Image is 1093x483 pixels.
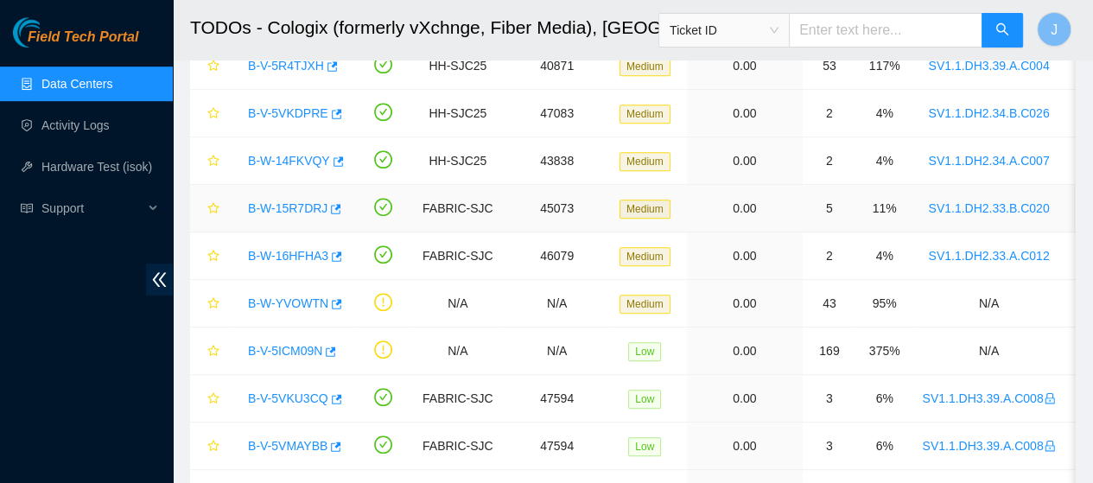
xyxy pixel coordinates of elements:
[248,439,327,453] a: B-V-5VMAYBB
[922,391,1055,405] a: SV1.1.DH3.39.A.C008lock
[928,249,1049,263] a: SV1.1.DH2.33.A.C012
[856,232,913,280] td: 4%
[620,247,670,266] span: Medium
[504,232,610,280] td: 46079
[374,103,392,121] span: check-circle
[207,392,219,406] span: star
[41,191,143,226] span: Support
[803,42,856,90] td: 53
[248,391,328,405] a: B-V-5VKU3CQ
[620,152,670,171] span: Medium
[374,198,392,216] span: check-circle
[207,440,219,454] span: star
[687,42,803,90] td: 0.00
[856,280,913,327] td: 95%
[1044,440,1056,452] span: lock
[928,106,1049,120] a: SV1.1.DH2.34.B.C026
[687,185,803,232] td: 0.00
[912,327,1064,375] td: N/A
[687,423,803,470] td: 0.00
[374,245,392,264] span: check-circle
[207,202,219,216] span: star
[411,423,504,470] td: FABRIC-SJC
[200,289,220,317] button: star
[200,52,220,79] button: star
[13,17,87,48] img: Akamai Technologies
[374,340,392,359] span: exclamation-circle
[856,185,913,232] td: 11%
[374,150,392,168] span: check-circle
[628,390,661,409] span: Low
[687,327,803,375] td: 0.00
[504,280,610,327] td: N/A
[248,154,330,168] a: B-W-14FKVQY
[200,337,220,365] button: star
[248,59,324,73] a: B-V-5R4TJXH
[803,137,856,185] td: 2
[411,280,504,327] td: N/A
[856,327,913,375] td: 375%
[687,137,803,185] td: 0.00
[856,42,913,90] td: 117%
[200,194,220,222] button: star
[856,137,913,185] td: 4%
[803,423,856,470] td: 3
[912,280,1064,327] td: N/A
[504,375,610,423] td: 47594
[41,77,112,91] a: Data Centers
[789,13,982,48] input: Enter text here...
[928,59,1049,73] a: SV1.1.DH3.39.A.C004
[200,432,220,460] button: star
[504,327,610,375] td: N/A
[200,384,220,412] button: star
[922,439,1055,453] a: SV1.1.DH3.39.A.C008lock
[856,375,913,423] td: 6%
[200,242,220,270] button: star
[13,31,138,54] a: Akamai TechnologiesField Tech Portal
[1044,392,1056,404] span: lock
[248,249,328,263] a: B-W-16HFHA3
[803,327,856,375] td: 169
[207,107,219,121] span: star
[207,250,219,264] span: star
[620,295,670,314] span: Medium
[504,137,610,185] td: 43838
[803,280,856,327] td: 43
[687,280,803,327] td: 0.00
[146,264,173,296] span: double-left
[620,200,670,219] span: Medium
[207,297,219,311] span: star
[620,57,670,76] span: Medium
[374,435,392,454] span: check-circle
[670,17,778,43] span: Ticket ID
[28,29,138,46] span: Field Tech Portal
[411,327,504,375] td: N/A
[928,154,1049,168] a: SV1.1.DH2.34.A.C007
[248,344,322,358] a: B-V-5ICM09N
[411,137,504,185] td: HH-SJC25
[620,105,670,124] span: Medium
[411,232,504,280] td: FABRIC-SJC
[995,22,1009,39] span: search
[248,296,328,310] a: B-W-YVOWTN
[856,90,913,137] td: 4%
[411,185,504,232] td: FABRIC-SJC
[856,423,913,470] td: 6%
[803,375,856,423] td: 3
[687,232,803,280] td: 0.00
[41,160,152,174] a: Hardware Test (isok)
[207,60,219,73] span: star
[803,185,856,232] td: 5
[374,55,392,73] span: check-circle
[21,202,33,214] span: read
[207,345,219,359] span: star
[687,90,803,137] td: 0.00
[803,232,856,280] td: 2
[504,42,610,90] td: 40871
[411,90,504,137] td: HH-SJC25
[248,201,327,215] a: B-W-15R7DRJ
[628,437,661,456] span: Low
[411,42,504,90] td: HH-SJC25
[628,342,661,361] span: Low
[982,13,1023,48] button: search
